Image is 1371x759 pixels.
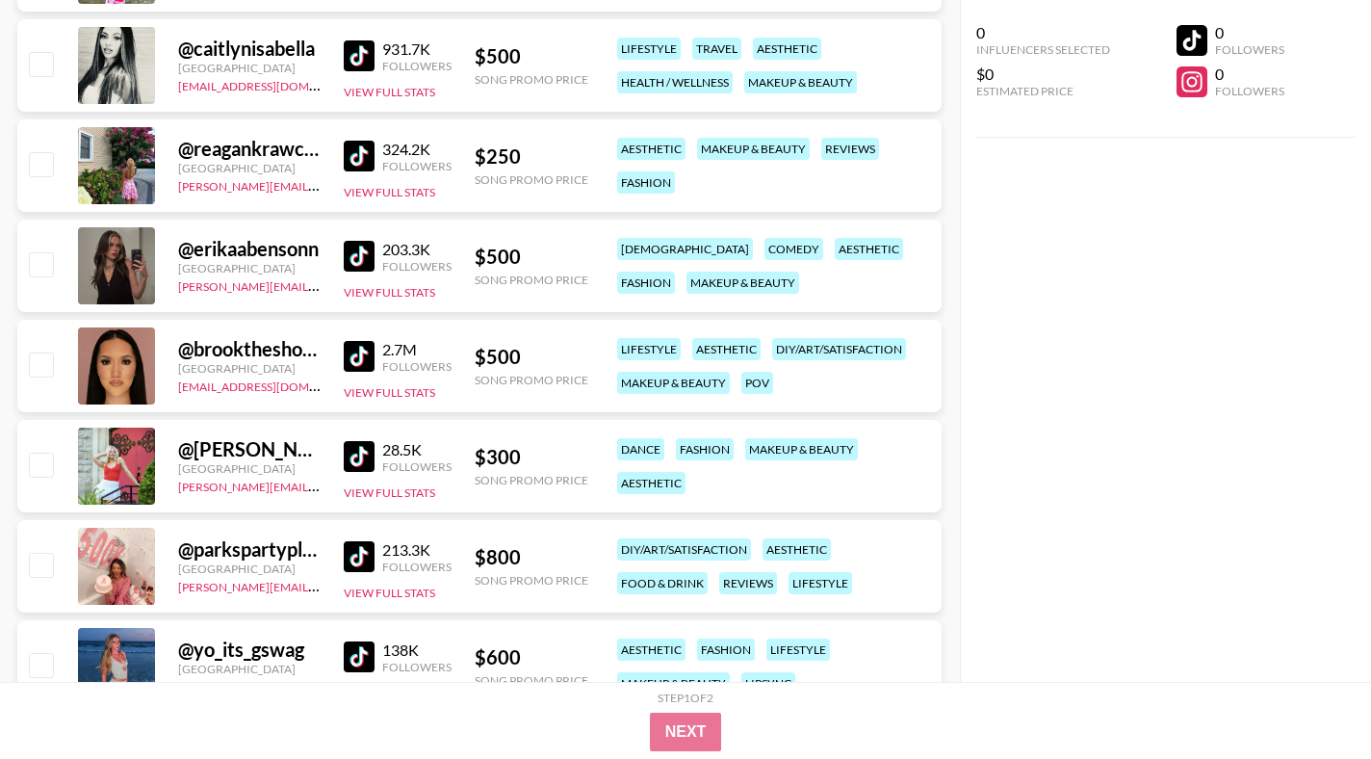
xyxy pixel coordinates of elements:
div: health / wellness [617,71,733,93]
img: TikTok [344,641,375,672]
div: [GEOGRAPHIC_DATA] [178,261,321,275]
div: $0 [976,65,1110,84]
div: 203.3K [382,240,452,259]
div: $ 500 [475,345,588,369]
a: [PERSON_NAME][EMAIL_ADDRESS][PERSON_NAME][DOMAIN_NAME] [178,175,555,194]
div: $ 500 [475,245,588,269]
div: [GEOGRAPHIC_DATA] [178,361,321,376]
a: [EMAIL_ADDRESS][DOMAIN_NAME] [178,75,372,93]
div: @ erikaabensonn [178,237,321,261]
button: View Full Stats [344,285,435,300]
div: makeup & beauty [686,272,799,294]
div: lipsync [741,672,795,694]
a: [EMAIL_ADDRESS][DOMAIN_NAME] [178,376,372,394]
div: [DEMOGRAPHIC_DATA] [617,238,753,260]
a: [PERSON_NAME][EMAIL_ADDRESS][DOMAIN_NAME] [178,476,463,494]
div: aesthetic [763,538,831,561]
div: Followers [1215,84,1284,98]
img: TikTok [344,441,375,472]
div: 0 [1215,23,1284,42]
button: View Full Stats [344,586,435,600]
div: $ 250 [475,144,588,169]
div: lifestyle [789,572,852,594]
div: travel [692,38,741,60]
div: fashion [676,438,734,460]
div: diy/art/satisfaction [617,538,751,561]
div: 0 [976,23,1110,42]
div: Influencers Selected [976,42,1110,57]
div: [GEOGRAPHIC_DATA] [178,61,321,75]
div: Song Promo Price [475,373,588,387]
div: aesthetic [617,639,685,661]
div: [GEOGRAPHIC_DATA] [178,562,321,576]
div: 2.7M [382,340,452,359]
img: TikTok [344,241,375,272]
div: @ yo_its_gswag [178,638,321,662]
div: $ 300 [475,445,588,469]
div: Song Promo Price [475,273,588,287]
div: pov [741,372,773,394]
div: dance [617,438,664,460]
a: [PERSON_NAME][EMAIL_ADDRESS][DOMAIN_NAME] [178,275,463,294]
div: Followers [382,259,452,274]
div: aesthetic [835,238,903,260]
div: Song Promo Price [475,172,588,187]
div: makeup & beauty [617,372,730,394]
div: $ 500 [475,44,588,68]
div: diy/art/satisfaction [772,338,906,360]
button: Next [650,713,722,751]
div: makeup & beauty [744,71,857,93]
div: Song Promo Price [475,673,588,688]
div: [GEOGRAPHIC_DATA] [178,662,321,676]
iframe: Drift Widget Chat Controller [1275,663,1348,736]
div: fashion [617,272,675,294]
div: lifestyle [766,639,830,661]
div: @ reagankrawczyk [178,137,321,161]
button: View Full Stats [344,85,435,99]
div: @ [PERSON_NAME].[PERSON_NAME] [178,437,321,461]
div: 931.7K [382,39,452,59]
button: View Full Stats [344,185,435,199]
div: Followers [382,359,452,374]
div: fashion [697,639,755,661]
div: $ 800 [475,545,588,569]
div: makeup & beauty [697,138,810,160]
div: lifestyle [617,38,681,60]
div: food & drink [617,572,708,594]
div: makeup & beauty [617,672,730,694]
img: TikTok [344,141,375,171]
div: [GEOGRAPHIC_DATA] [178,161,321,175]
div: Song Promo Price [475,473,588,487]
div: 138K [382,641,452,660]
div: 28.5K [382,440,452,459]
div: comedy [764,238,823,260]
div: aesthetic [617,138,685,160]
div: 324.2K [382,140,452,159]
div: Step 1 of 2 [658,691,713,705]
div: Followers [382,560,452,574]
div: @ brooktheshopaholic [178,337,321,361]
img: TikTok [344,341,375,372]
div: @ caitlynisabella [178,37,321,61]
button: View Full Stats [344,385,435,400]
div: aesthetic [617,472,685,494]
a: [PERSON_NAME][EMAIL_ADDRESS][DOMAIN_NAME] [178,576,463,594]
div: 0 [1215,65,1284,84]
div: Followers [1215,42,1284,57]
div: lifestyle [617,338,681,360]
img: TikTok [344,541,375,572]
div: fashion [617,171,675,194]
div: makeup & beauty [745,438,858,460]
div: Followers [382,159,452,173]
div: aesthetic [753,38,821,60]
div: $ 600 [475,645,588,669]
div: aesthetic [692,338,761,360]
div: Song Promo Price [475,573,588,588]
img: TikTok [344,40,375,71]
div: 213.3K [382,540,452,560]
div: Followers [382,459,452,474]
div: Followers [382,59,452,73]
div: @ parkspartyplanning [178,537,321,562]
div: Followers [382,660,452,674]
div: Song Promo Price [475,72,588,87]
